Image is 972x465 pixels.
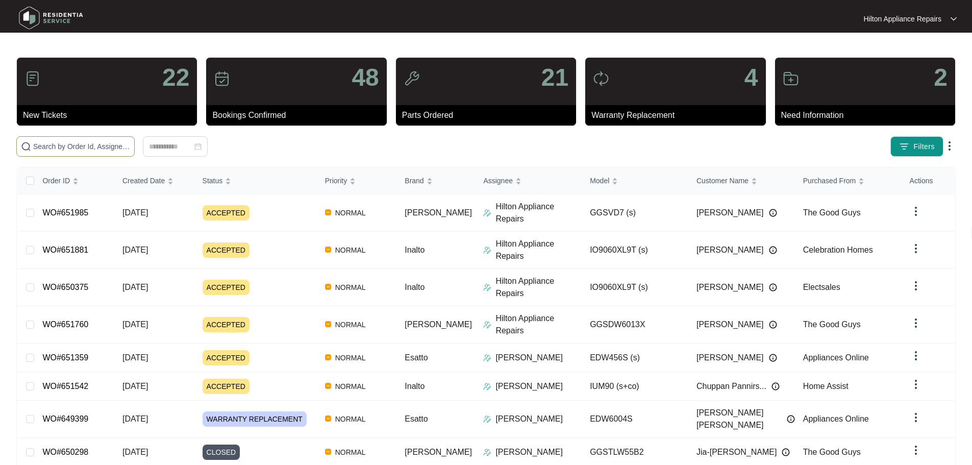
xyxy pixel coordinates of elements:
[910,205,922,217] img: dropdown arrow
[795,167,902,194] th: Purchased From
[783,70,799,87] img: icon
[203,242,250,258] span: ACCEPTED
[495,380,563,393] p: [PERSON_NAME]
[405,414,428,423] span: Esatto
[325,209,331,215] img: Vercel Logo
[696,407,782,431] span: [PERSON_NAME] [PERSON_NAME]
[162,65,189,90] p: 22
[203,350,250,365] span: ACCEPTED
[582,269,688,306] td: IO9060XL9T (s)
[34,167,114,194] th: Order ID
[122,414,148,423] span: [DATE]
[769,209,777,217] img: Info icon
[325,415,331,422] img: Vercel Logo
[483,448,491,456] img: Assigner Icon
[331,352,370,364] span: NORMAL
[325,354,331,360] img: Vercel Logo
[317,167,397,194] th: Priority
[910,242,922,255] img: dropdown arrow
[582,306,688,344] td: GGSDW6013X
[495,446,563,458] p: [PERSON_NAME]
[899,141,909,152] img: filter icon
[15,3,87,33] img: residentia service logo
[771,382,780,390] img: Info icon
[331,413,370,425] span: NORMAL
[696,446,777,458] span: Jia-[PERSON_NAME]
[593,70,609,87] img: icon
[42,382,88,390] a: WO#651542
[769,283,777,291] img: Info icon
[769,246,777,254] img: Info icon
[591,109,765,121] p: Warranty Replacement
[696,380,766,393] span: Chuppan Pannirs...
[582,232,688,269] td: IO9060XL9T (s)
[33,141,130,152] input: Search by Order Id, Assignee Name, Customer Name, Brand and Model
[405,448,472,456] span: [PERSON_NAME]
[122,448,148,456] span: [DATE]
[696,207,764,219] span: [PERSON_NAME]
[495,275,582,300] p: Hilton Appliance Repairs
[483,415,491,423] img: Assigner Icon
[24,70,41,87] img: icon
[203,317,250,332] span: ACCEPTED
[405,175,423,186] span: Brand
[405,353,428,362] span: Esatto
[863,14,941,24] p: Hilton Appliance Repairs
[122,283,148,291] span: [DATE]
[405,208,472,217] span: [PERSON_NAME]
[495,413,563,425] p: [PERSON_NAME]
[42,414,88,423] a: WO#649399
[781,109,955,121] p: Need Information
[582,372,688,401] td: IUM90 (s+co)
[787,415,795,423] img: Info icon
[331,446,370,458] span: NORMAL
[325,175,347,186] span: Priority
[194,167,317,194] th: Status
[122,382,148,390] span: [DATE]
[396,167,475,194] th: Brand
[122,353,148,362] span: [DATE]
[405,382,425,390] span: Inalto
[803,283,840,291] span: Electsales
[405,246,425,254] span: Inalto
[803,208,861,217] span: The Good Guys
[910,411,922,424] img: dropdown arrow
[483,175,513,186] span: Assignee
[803,246,873,254] span: Celebration Homes
[910,317,922,329] img: dropdown arrow
[803,320,861,329] span: The Good Guys
[404,70,420,87] img: icon
[902,167,955,194] th: Actions
[114,167,194,194] th: Created Date
[934,65,948,90] p: 2
[203,205,250,221] span: ACCEPTED
[203,175,223,186] span: Status
[331,281,370,293] span: NORMAL
[590,175,609,186] span: Model
[483,321,491,329] img: Assigner Icon
[910,280,922,292] img: dropdown arrow
[696,352,764,364] span: [PERSON_NAME]
[582,401,688,438] td: EDW6004S
[582,344,688,372] td: EDW456S (s)
[495,352,563,364] p: [PERSON_NAME]
[214,70,230,87] img: icon
[803,353,869,362] span: Appliances Online
[331,207,370,219] span: NORMAL
[696,244,764,256] span: [PERSON_NAME]
[122,246,148,254] span: [DATE]
[910,378,922,390] img: dropdown arrow
[582,194,688,232] td: GGSVD7 (s)
[42,208,88,217] a: WO#651985
[696,281,764,293] span: [PERSON_NAME]
[402,109,576,121] p: Parts Ordered
[483,382,491,390] img: Assigner Icon
[212,109,386,121] p: Bookings Confirmed
[42,353,88,362] a: WO#651359
[910,350,922,362] img: dropdown arrow
[782,448,790,456] img: Info icon
[42,320,88,329] a: WO#651760
[325,321,331,327] img: Vercel Logo
[495,312,582,337] p: Hilton Appliance Repairs
[405,283,425,291] span: Inalto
